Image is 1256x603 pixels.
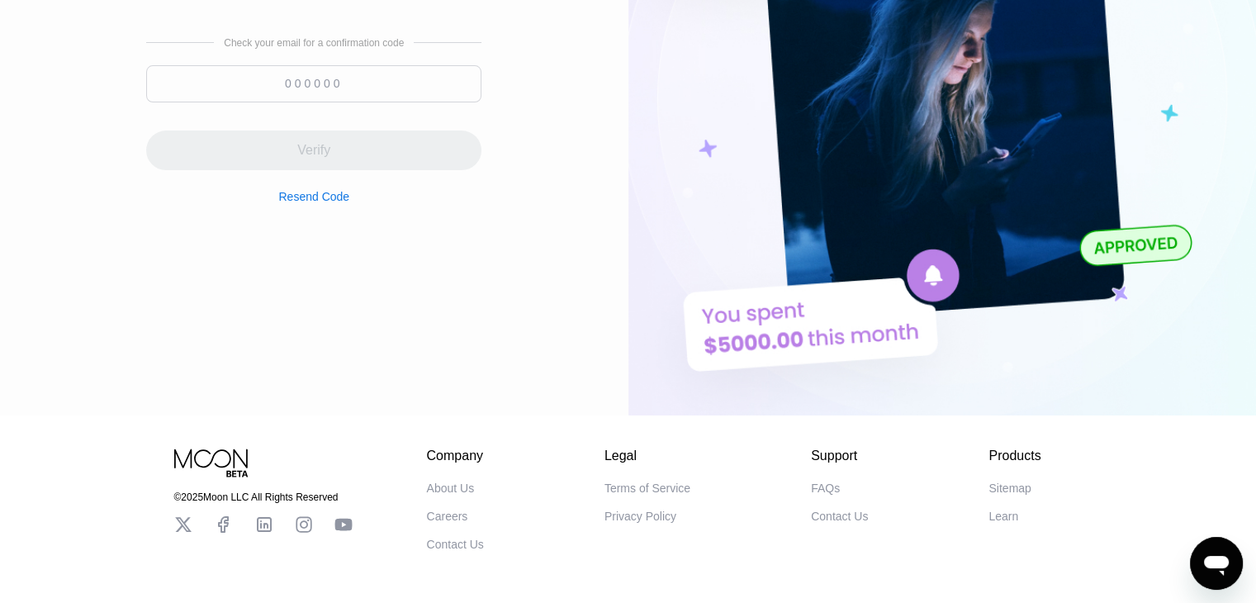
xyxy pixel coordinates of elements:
div: Resend Code [278,190,349,203]
div: Sitemap [988,482,1031,495]
div: About Us [427,482,475,495]
div: Terms of Service [604,482,690,495]
div: Careers [427,510,468,523]
div: Company [427,449,484,463]
div: Contact Us [427,538,484,551]
div: Privacy Policy [604,510,676,523]
div: FAQs [811,482,840,495]
div: Learn [988,510,1018,523]
div: Contact Us [811,510,868,523]
div: © 2025 Moon LLC All Rights Reserved [174,491,353,503]
iframe: زر إطلاق نافذة المراسلة [1190,537,1243,590]
div: Legal [604,449,690,463]
div: Check your email for a confirmation code [224,37,404,49]
div: Products [988,449,1040,463]
input: 000000 [146,65,481,102]
div: Support [811,449,868,463]
div: Resend Code [278,170,349,203]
